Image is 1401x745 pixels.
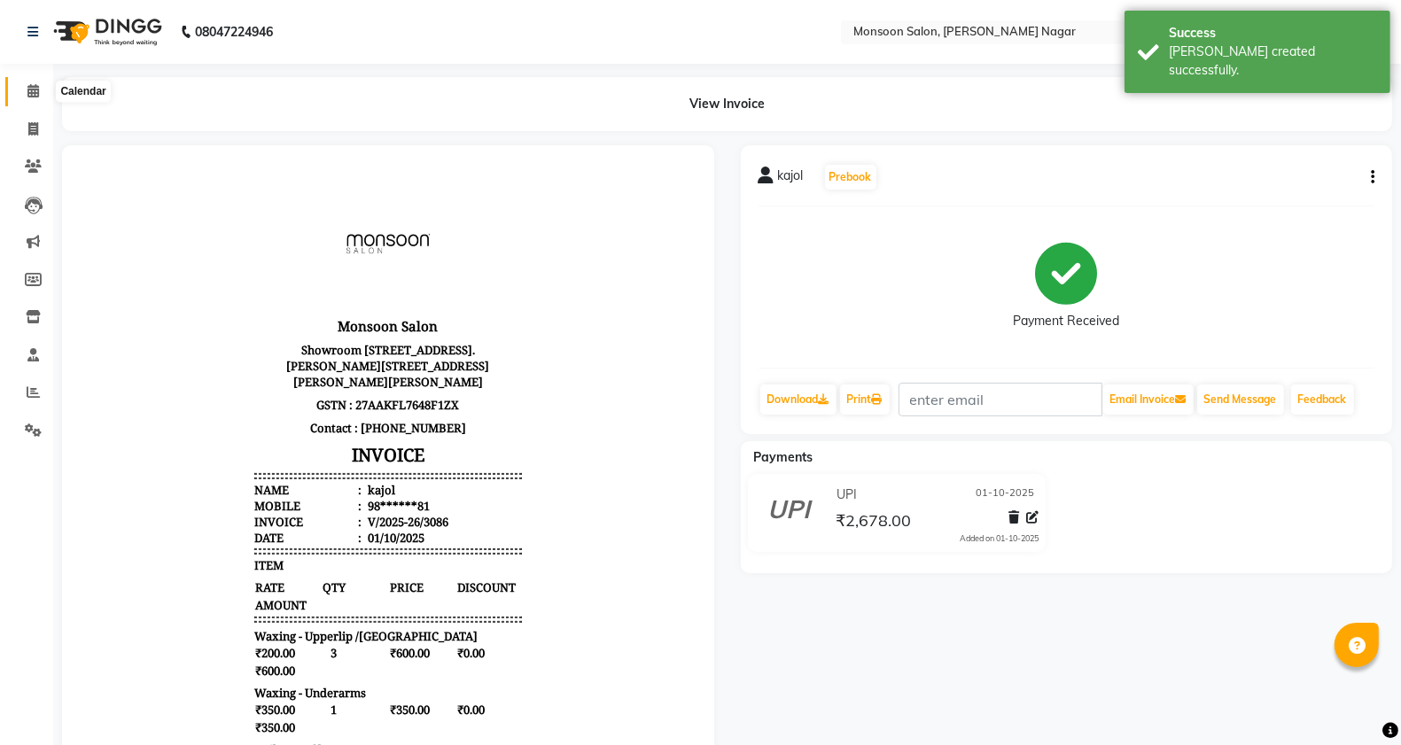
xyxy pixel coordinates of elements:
a: Download [760,384,837,415]
div: 01/10/2025 [284,367,345,383]
span: RATE [175,415,240,433]
span: ₹0.00 [377,667,442,685]
div: Invoice [175,351,282,367]
a: Print [840,384,890,415]
button: Prebook [825,165,876,190]
span: ₹200.00 [175,481,240,499]
span: UPI [837,485,857,504]
button: Send Message [1197,384,1284,415]
span: : [278,335,282,351]
span: ITEM [175,394,204,410]
span: ₹350.00 [309,538,375,555]
h3: Monsoon Salon [175,151,442,175]
span: : [278,319,282,335]
p: Showroom [STREET_ADDRESS]. [PERSON_NAME][STREET_ADDRESS][PERSON_NAME][PERSON_NAME] [175,175,442,230]
span: 1 [242,724,307,741]
div: Success [1169,24,1377,43]
span: ₹500.00 [309,594,375,612]
span: ₹1,000.00 [309,724,375,741]
span: ₹2,678.00 [836,510,911,535]
span: 1 [242,667,307,685]
div: Bill created successfully. [1169,43,1377,80]
span: ₹0.00 [377,594,442,612]
span: AMOUNT [175,433,240,451]
span: ₹100.00 [309,667,375,685]
span: Nails - cut file [175,578,248,594]
input: enter email [899,383,1102,416]
div: Added on 01-10-2025 [960,532,1039,545]
span: QTY [242,415,307,433]
img: logo [45,7,167,57]
div: Mobile [175,335,282,351]
span: Payments [754,449,813,465]
span: ₹350.00 [175,555,240,573]
img: file_1693987963208.JPG [242,14,375,147]
span: 1 [242,538,307,555]
div: View Invoice [62,77,1392,131]
span: DISCOUNT [377,415,442,433]
span: ₹0.00 [377,538,442,555]
p: Contact : [PHONE_NUMBER] [175,253,442,276]
span: 01-10-2025 [976,485,1034,504]
span: : [278,351,282,367]
b: 08047224946 [195,7,273,57]
span: Waxing - Underarms [175,522,286,538]
span: 2 [242,594,307,612]
span: PRICE [309,415,375,433]
span: ₹100.00 [175,685,240,702]
button: Email Invoice [1103,384,1194,415]
span: ₹0.00 [377,724,442,741]
div: V/2025-26/3086 [284,351,369,367]
span: ₹500.00 [175,612,240,630]
span: ₹350.00 [175,538,240,555]
span: 3 [242,481,307,499]
span: : [278,367,282,383]
a: Feedback [1291,384,1354,415]
div: Calendar [56,81,110,103]
span: ₹250.00 [175,594,240,612]
span: Hair - Hair Wash (Loreal) Blow Dry [175,708,364,724]
span: ₹0.00 [377,481,442,499]
span: ₹100.00 [175,667,240,685]
span: Threading - Upperlip/[GEOGRAPHIC_DATA]/Forehead [175,635,442,667]
span: ₹1,000.00 [175,724,240,741]
h3: INVOICE [175,276,442,307]
div: Name [175,319,282,335]
p: GSTN : 27AAKFL7648F1ZX [175,230,442,253]
span: kajol [778,167,804,191]
span: Waxing - Upperlip /[GEOGRAPHIC_DATA] [175,465,398,481]
div: kajol [284,319,315,335]
span: ₹600.00 [175,499,240,516]
div: Payment Received [1013,313,1119,331]
div: Date [175,367,282,383]
span: ₹600.00 [309,481,375,499]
